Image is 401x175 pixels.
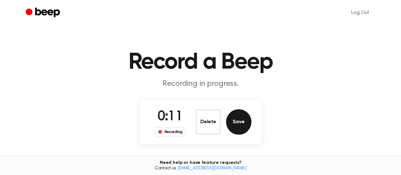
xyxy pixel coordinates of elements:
button: Save Audio Record [226,109,251,135]
h1: Record a Beep [38,51,363,74]
a: Beep [26,7,61,19]
button: Delete Audio Record [196,109,221,135]
span: 0:11 [158,110,183,124]
span: Contact us [4,166,397,172]
p: Recording in progress. [79,79,322,89]
div: Recording [155,127,186,137]
a: [EMAIL_ADDRESS][DOMAIN_NAME] [178,166,247,171]
a: Log Out [345,5,376,20]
